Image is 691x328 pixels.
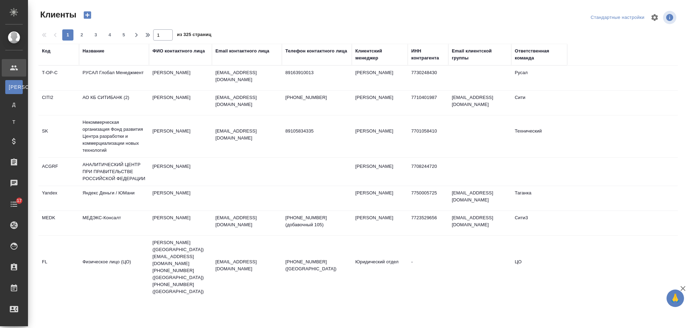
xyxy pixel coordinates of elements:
[215,258,278,272] p: [EMAIL_ADDRESS][DOMAIN_NAME]
[448,186,511,211] td: [EMAIL_ADDRESS][DOMAIN_NAME]
[90,29,101,41] button: 3
[511,91,567,115] td: Сити
[352,91,408,115] td: [PERSON_NAME]
[76,31,87,38] span: 2
[9,84,19,91] span: [PERSON_NAME]
[215,69,278,83] p: [EMAIL_ADDRESS][DOMAIN_NAME]
[352,66,408,90] td: [PERSON_NAME]
[149,236,212,299] td: [PERSON_NAME] ([GEOGRAPHIC_DATA]) [EMAIL_ADDRESS][DOMAIN_NAME] [PHONE_NUMBER] ([GEOGRAPHIC_DATA])...
[355,48,404,62] div: Клиентский менеджер
[215,48,269,55] div: Email контактного лица
[646,9,663,26] span: Настроить таблицу
[42,48,50,55] div: Код
[9,101,19,108] span: Д
[79,158,149,186] td: АНАЛИТИЧЕСКИЙ ЦЕНТР ПРИ ПРАВИТЕЛЬСТВЕ РОССИЙСКОЙ ФЕДЕРАЦИИ
[152,48,205,55] div: ФИО контактного лица
[83,48,104,55] div: Название
[448,91,511,115] td: [EMAIL_ADDRESS][DOMAIN_NAME]
[285,69,348,76] p: 89163910013
[38,255,79,279] td: FL
[511,124,567,149] td: Технический
[408,255,448,279] td: -
[408,91,448,115] td: 7710401987
[285,258,348,272] p: [PHONE_NUMBER] ([GEOGRAPHIC_DATA])
[408,124,448,149] td: 7701058410
[149,211,212,235] td: [PERSON_NAME]
[149,186,212,211] td: [PERSON_NAME]
[408,211,448,235] td: 7723529656
[285,48,347,55] div: Телефон контактного лица
[79,66,149,90] td: РУСАЛ Глобал Менеджмент
[215,128,278,142] p: [EMAIL_ADDRESS][DOMAIN_NAME]
[511,186,567,211] td: Таганка
[118,29,129,41] button: 5
[511,66,567,90] td: Русал
[38,9,76,20] span: Клиенты
[511,255,567,279] td: ЦО
[118,31,129,38] span: 5
[352,159,408,184] td: [PERSON_NAME]
[285,214,348,228] p: [PHONE_NUMBER] (добавочный 105)
[13,197,26,204] span: 17
[149,66,212,90] td: [PERSON_NAME]
[38,91,79,115] td: CITI2
[104,31,115,38] span: 4
[38,159,79,184] td: ACGRF
[38,66,79,90] td: T-OP-C
[448,211,511,235] td: [EMAIL_ADDRESS][DOMAIN_NAME]
[669,291,681,306] span: 🙏
[9,119,19,126] span: Т
[149,159,212,184] td: [PERSON_NAME]
[38,186,79,211] td: Yandex
[515,48,564,62] div: Ответственная команда
[177,30,211,41] span: из 325 страниц
[411,48,445,62] div: ИНН контрагента
[79,115,149,157] td: Некоммерческая организация Фонд развития Центра разработки и коммерциализации новых технологий
[38,124,79,149] td: SK
[149,91,212,115] td: [PERSON_NAME]
[90,31,101,38] span: 3
[79,9,96,21] button: Создать
[79,255,149,279] td: Физическое лицо (ЦО)
[663,11,678,24] span: Посмотреть информацию
[352,186,408,211] td: [PERSON_NAME]
[5,80,23,94] a: [PERSON_NAME]
[215,94,278,108] p: [EMAIL_ADDRESS][DOMAIN_NAME]
[5,98,23,112] a: Д
[38,211,79,235] td: MEDK
[149,124,212,149] td: [PERSON_NAME]
[352,255,408,279] td: Юридический отдел
[104,29,115,41] button: 4
[352,211,408,235] td: [PERSON_NAME]
[408,159,448,184] td: 7708244720
[511,211,567,235] td: Сити3
[2,195,26,213] a: 17
[79,91,149,115] td: АО КБ СИТИБАНК (2)
[667,290,684,307] button: 🙏
[79,186,149,211] td: Яндекс Деньги / ЮМани
[352,124,408,149] td: [PERSON_NAME]
[589,12,646,23] div: split button
[408,66,448,90] td: 7730248430
[452,48,508,62] div: Email клиентской группы
[5,115,23,129] a: Т
[285,128,348,135] p: 89105834335
[285,94,348,101] p: [PHONE_NUMBER]
[408,186,448,211] td: 7750005725
[215,214,278,228] p: [EMAIL_ADDRESS][DOMAIN_NAME]
[76,29,87,41] button: 2
[79,211,149,235] td: МЕДЭКС-Консалт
